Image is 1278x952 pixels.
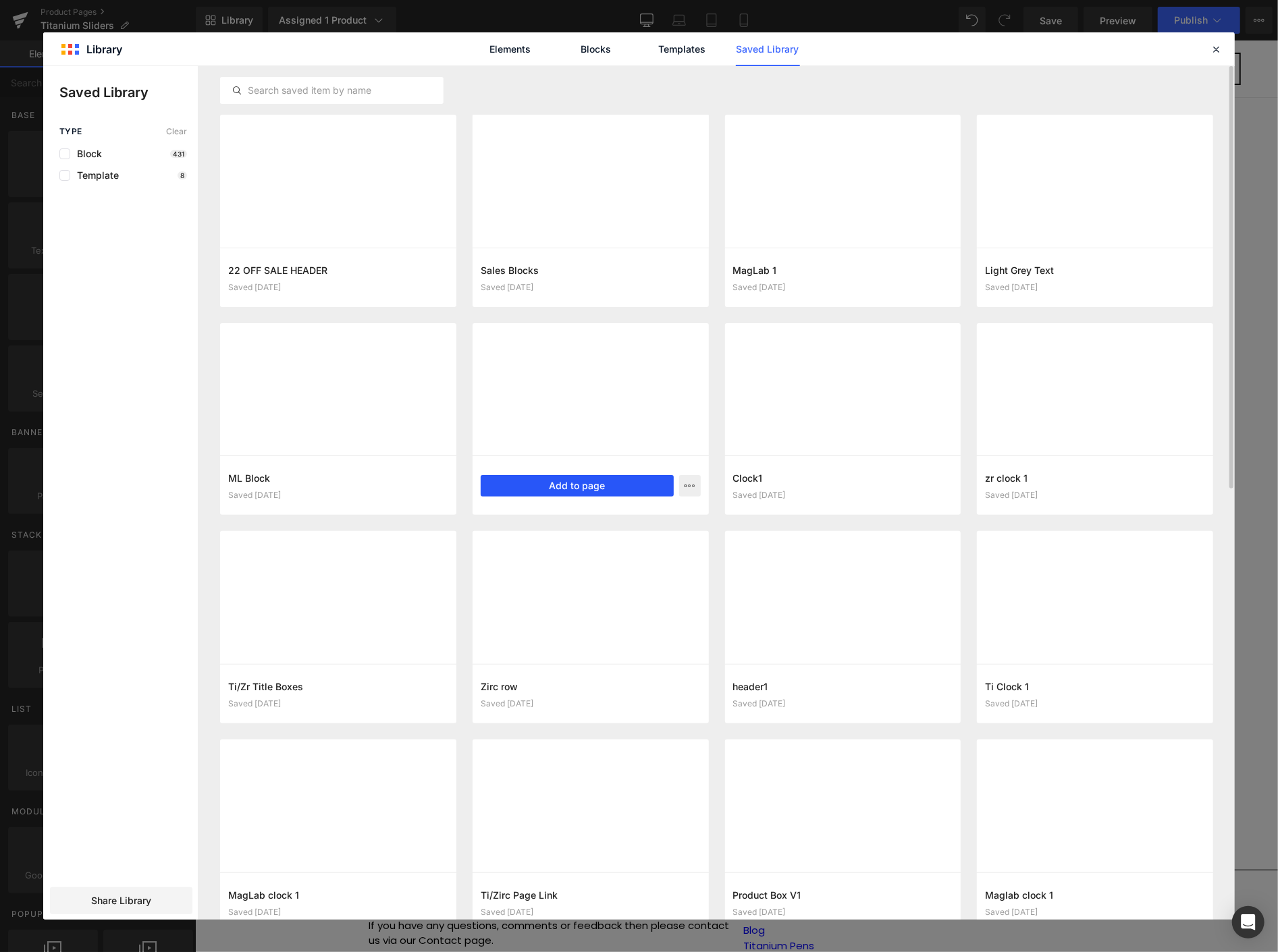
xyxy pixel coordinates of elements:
h3: Ti/Zr Title Boxes [228,679,448,694]
h3: ML Block [228,471,448,485]
div: Saved [DATE] [985,491,1205,500]
div: Saved [DATE] [985,907,1205,917]
img: Magnus Store [37,15,188,42]
div: Saved [DATE] [228,491,448,500]
span: $0.00 [1002,20,1041,36]
h3: MagLab 1 [733,263,953,277]
a: Titanium Pens [548,898,619,912]
a: SIGN IN [925,20,975,37]
span: Template [70,170,119,181]
p: If you have any questions, comments or feedback then please contact us via our Contact page. [174,878,535,908]
div: Saved [DATE] [733,699,953,708]
div: Open Intercom Messenger [1232,906,1264,939]
div: Saved [DATE] [733,491,953,500]
div: Saved [DATE] [481,699,701,708]
h3: header1 [733,679,953,694]
h3: 22 OFF SALE HEADER [228,263,448,277]
a: Elements [479,32,543,66]
a: Blocks [564,32,629,66]
h3: Ti Clock 1 [985,679,1205,694]
h3: Zirc row [481,679,701,694]
div: Saved [DATE] [985,699,1205,708]
a: Saved Library [736,32,800,66]
span: Type [59,127,82,136]
h5: Main menu [548,850,909,862]
div: Saved [DATE] [481,283,701,292]
input: Search saved item by name [221,82,443,99]
h3: Ti/Zirc Page Link [481,888,701,902]
span: Block [70,148,102,159]
div: Saved [DATE] [985,283,1205,292]
p: Saved Library [59,82,198,103]
b: Titanium Sliders [431,84,652,121]
h3: Sales Blocks [481,263,701,277]
a: Add Single Section [547,223,668,250]
div: Saved [DATE] [481,907,701,917]
a: Templates [650,32,714,66]
p: or Drag & Drop elements from left sidebar [158,261,925,271]
p: 431 [170,150,187,158]
a: Products [548,868,593,882]
div: Saved [DATE] [228,907,448,917]
span: Share Library [91,894,151,907]
span: Clear [166,127,187,136]
a: Explore Blocks [415,223,536,250]
div: Saved [DATE] [228,699,448,708]
h3: Clock1 [733,471,953,485]
button: Add to page [481,475,674,497]
h3: Light Grey Text [985,263,1205,277]
a: Blog [548,883,570,897]
h3: Maglab clock 1 [985,888,1205,902]
p: 8 [178,171,187,179]
div: Saved [DATE] [733,283,953,292]
a: Magnus Store [174,851,294,868]
h3: Product Box V1 [733,888,953,902]
div: Saved [DATE] [228,283,448,292]
div: Saved [DATE] [733,907,953,917]
a: $0.00 [978,12,1046,45]
span: SIGN IN [925,20,975,36]
h3: MagLab clock 1 [228,888,448,902]
h3: zr clock 1 [985,471,1205,485]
